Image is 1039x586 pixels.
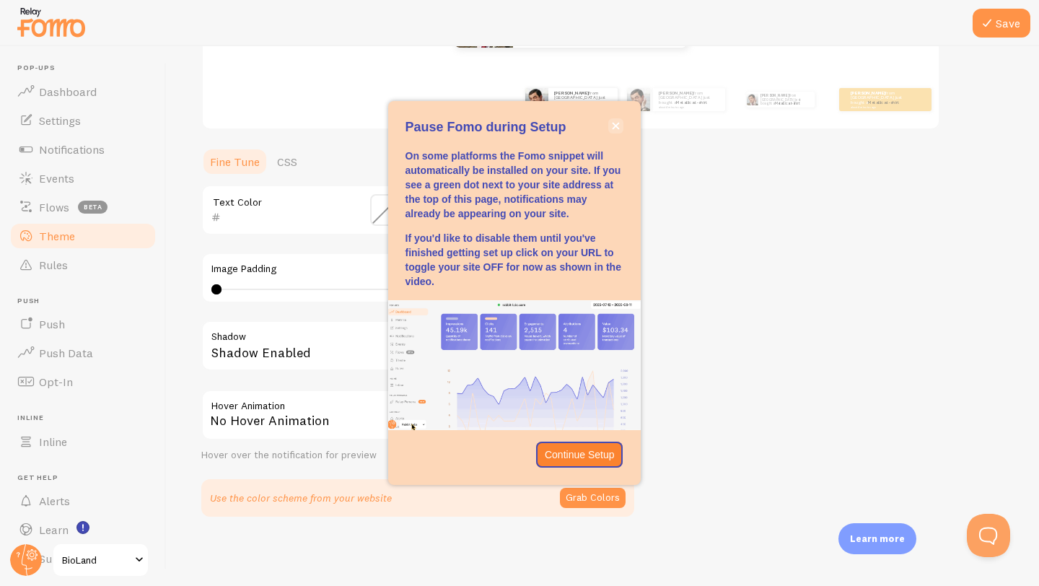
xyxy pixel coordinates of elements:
[9,77,157,106] a: Dashboard
[78,201,108,214] span: beta
[17,64,157,73] span: Pop-ups
[9,310,157,338] a: Push
[9,515,157,544] a: Learn
[659,105,718,108] small: about 4 minutes ago
[39,113,81,128] span: Settings
[560,488,626,508] button: Grab Colors
[62,551,131,569] span: BioLand
[211,263,624,276] label: Image Padding
[405,231,623,289] p: If you'd like to disable them until you've finished getting set up click on your URL to toggle yo...
[201,147,268,176] a: Fine Tune
[39,258,68,272] span: Rules
[39,434,67,449] span: Inline
[536,442,623,468] button: Continue Setup
[9,106,157,135] a: Settings
[201,449,634,462] div: Hover over the notification for preview
[201,320,634,373] div: Shadow Enabled
[39,522,69,537] span: Learn
[9,193,157,222] a: Flows beta
[9,427,157,456] a: Inline
[17,473,157,483] span: Get Help
[775,101,799,105] a: Metallica t-shirt
[39,346,93,360] span: Push Data
[76,521,89,534] svg: <p>Watch New Feature Tutorials!</p>
[851,90,885,96] strong: [PERSON_NAME]
[608,118,623,134] button: close,
[554,90,612,108] p: from [GEOGRAPHIC_DATA] just bought a
[676,100,707,105] a: Metallica t-shirt
[525,88,548,111] img: Fomo
[9,486,157,515] a: Alerts
[39,317,65,331] span: Push
[554,90,589,96] strong: [PERSON_NAME]
[851,90,908,108] p: from [GEOGRAPHIC_DATA] just bought a
[388,101,641,485] div: Pause Fomo during Setup
[39,229,75,243] span: Theme
[760,92,809,108] p: from [GEOGRAPHIC_DATA] just bought a
[210,491,392,505] p: Use the color scheme from your website
[201,390,634,440] div: No Hover Animation
[545,447,615,462] p: Continue Setup
[52,543,149,577] a: BioLand
[967,514,1010,557] iframe: Help Scout Beacon - Open
[659,90,693,96] strong: [PERSON_NAME]
[15,4,87,40] img: fomo-relay-logo-orange.svg
[659,90,719,108] p: from [GEOGRAPHIC_DATA] just bought a
[746,94,758,105] img: Fomo
[9,135,157,164] a: Notifications
[9,250,157,279] a: Rules
[17,297,157,306] span: Push
[9,367,157,396] a: Opt-In
[405,149,623,221] p: On some platforms the Fomo snippet will automatically be installed on your site. If you see a gre...
[851,105,907,108] small: about 4 minutes ago
[571,100,602,105] a: Metallica t-shirt
[838,523,916,554] div: Learn more
[268,147,306,176] a: CSS
[9,222,157,250] a: Theme
[39,200,69,214] span: Flows
[868,100,899,105] a: Metallica t-shirt
[39,84,97,99] span: Dashboard
[39,171,74,185] span: Events
[39,375,73,389] span: Opt-In
[39,142,105,157] span: Notifications
[760,93,789,97] strong: [PERSON_NAME]
[17,414,157,423] span: Inline
[850,532,905,546] p: Learn more
[627,88,650,111] img: Fomo
[39,494,70,508] span: Alerts
[9,338,157,367] a: Push Data
[9,164,157,193] a: Events
[405,118,623,137] p: Pause Fomo during Setup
